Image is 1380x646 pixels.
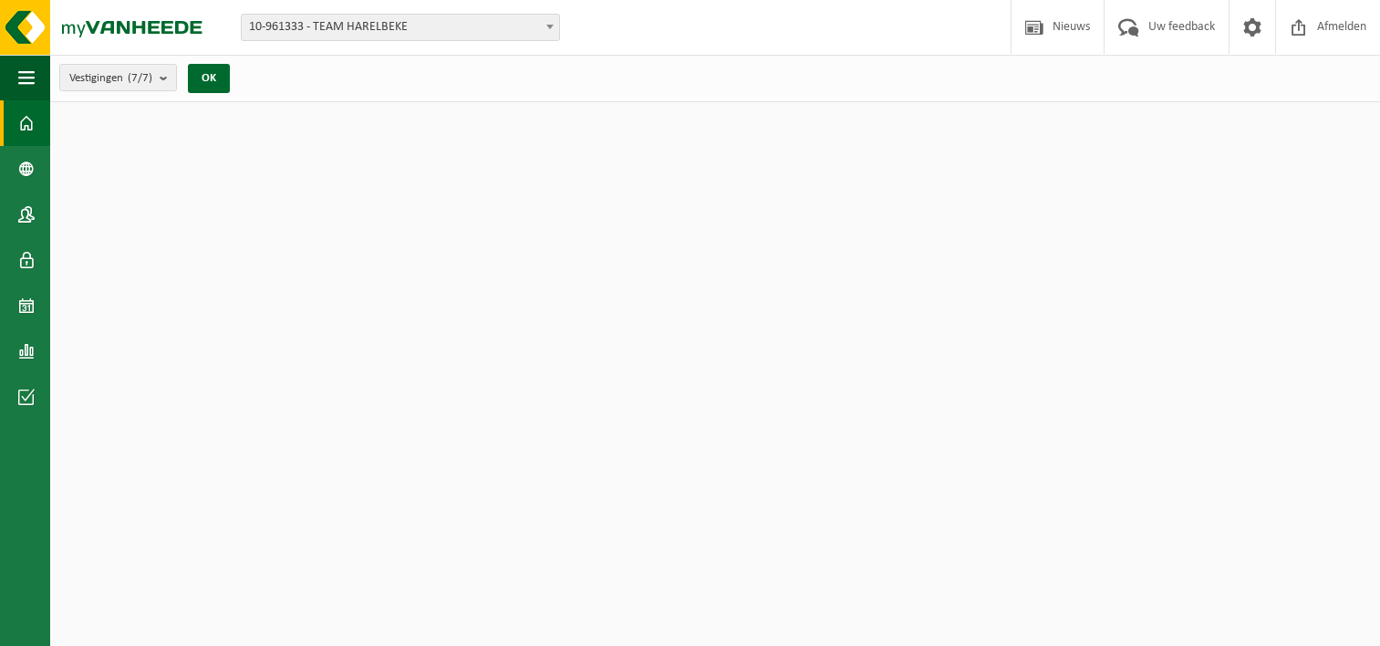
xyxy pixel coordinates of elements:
button: OK [188,64,230,93]
span: 10-961333 - TEAM HARELBEKE [241,14,560,41]
span: Vestigingen [69,65,152,92]
count: (7/7) [128,72,152,84]
button: Vestigingen(7/7) [59,64,177,91]
span: 10-961333 - TEAM HARELBEKE [242,15,559,40]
